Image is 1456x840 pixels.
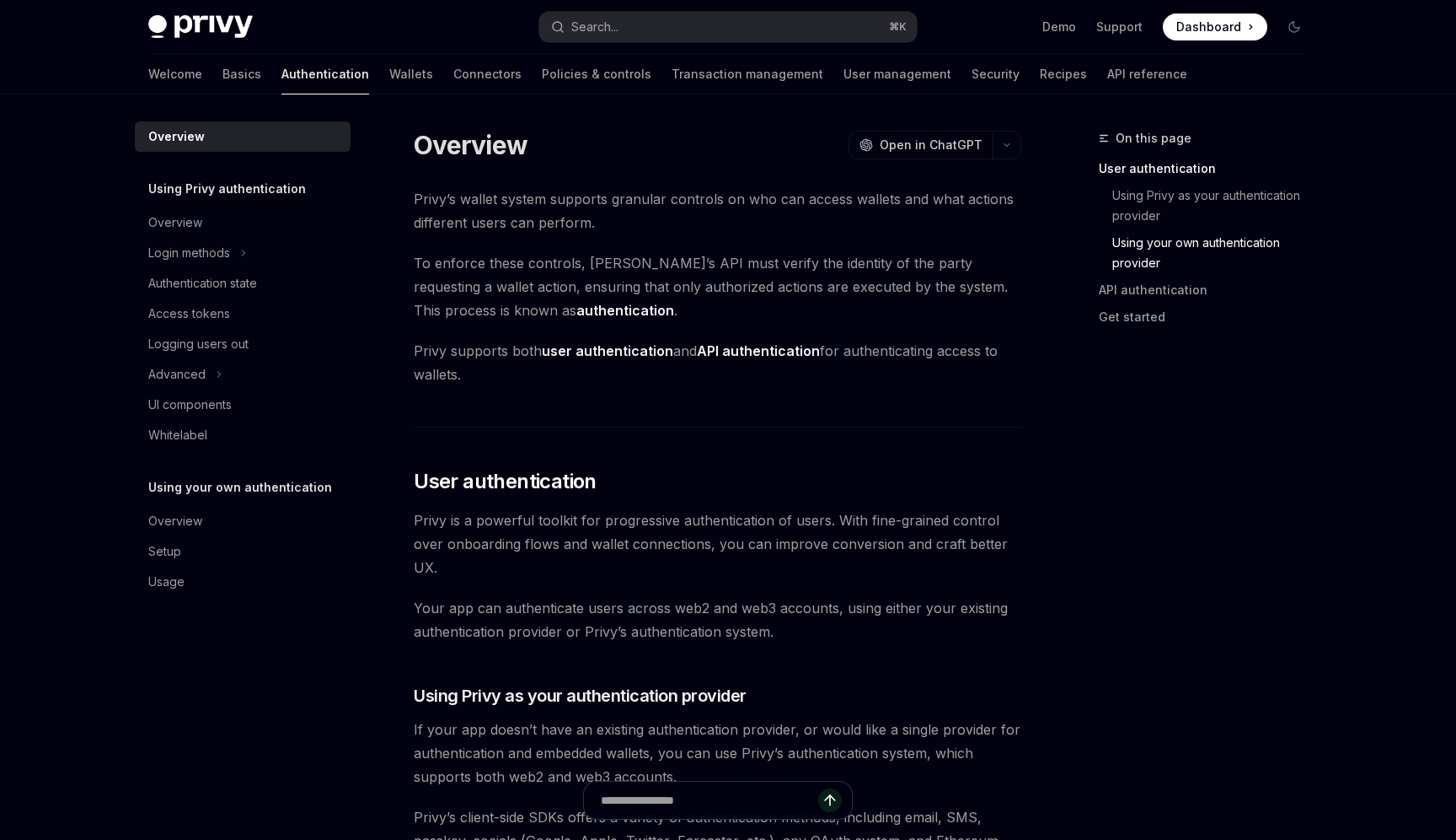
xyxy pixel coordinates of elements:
div: Access tokens [148,304,230,324]
div: Overview [148,213,202,233]
div: Whitelabel [148,425,207,445]
strong: authentication [576,302,674,319]
span: If your app doesn’t have an existing authentication provider, or would like a single provider for... [414,718,1021,789]
span: Privy’s wallet system supports granular controls on who can access wallets and what actions diffe... [414,187,1021,234]
span: To enforce these controls, [PERSON_NAME]’s API must verify the identity of the party requesting a... [414,251,1021,322]
a: Security [972,54,1020,94]
a: Using your own authentication provider [1112,229,1321,277]
a: Logging users out [135,329,351,359]
a: User authentication [1099,155,1321,182]
a: Support [1096,19,1143,35]
a: User management [843,54,951,94]
strong: API authentication [697,342,820,359]
a: Setup [135,536,351,567]
a: Usage [135,567,351,597]
a: Dashboard [1163,13,1267,40]
a: Using Privy as your authentication provider [1112,182,1321,229]
div: Overview [148,511,202,531]
div: Authentication state [148,273,257,293]
h5: Using your own authentication [148,477,332,498]
a: Whitelabel [135,420,351,450]
a: API reference [1107,54,1187,94]
button: Toggle dark mode [1281,13,1308,40]
span: Using Privy as your authentication provider [414,684,747,708]
a: UI components [135,390,351,420]
span: Privy is a powerful toolkit for progressive authentication of users. With fine-grained control ov... [414,509,1021,579]
div: Login methods [148,243,230,263]
div: UI components [148,395,232,415]
a: Basics [222,54,261,94]
strong: user authentication [542,342,673,359]
div: Usage [148,572,185,592]
a: Overview [135,207,351,238]
div: Logging users out [148,334,249,354]
button: Send message [818,789,842,812]
div: Advanced [148,364,206,385]
a: Overview [135,506,351,536]
a: Authentication state [135,268,351,299]
a: Recipes [1040,54,1087,94]
a: Policies & controls [542,54,651,94]
span: On this page [1116,128,1191,148]
span: Dashboard [1176,19,1241,35]
a: API authentication [1099,277,1321,304]
span: Your app can authenticate users across web2 and web3 accounts, using either your existing authent... [414,596,1021,643]
div: Setup [148,541,181,562]
div: Search... [571,17,618,37]
button: Open in ChatGPT [848,131,993,159]
a: Access tokens [135,299,351,329]
span: Open in ChatGPT [880,137,982,153]
a: Get started [1099,304,1321,331]
span: Privy supports both and for authenticating access to wallets. [414,339,1021,386]
a: Welcome [148,54,202,94]
img: dark logo [148,15,253,39]
a: Authentication [281,54,369,94]
a: Connectors [453,54,522,94]
a: Demo [1042,19,1076,35]
span: ⌘ K [889,20,907,34]
a: Wallets [389,54,433,94]
button: Search...⌘K [539,12,917,42]
h1: Overview [414,130,527,160]
div: Overview [148,127,205,147]
h5: Using Privy authentication [148,179,306,199]
span: User authentication [414,468,597,495]
a: Transaction management [672,54,823,94]
a: Overview [135,121,351,152]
